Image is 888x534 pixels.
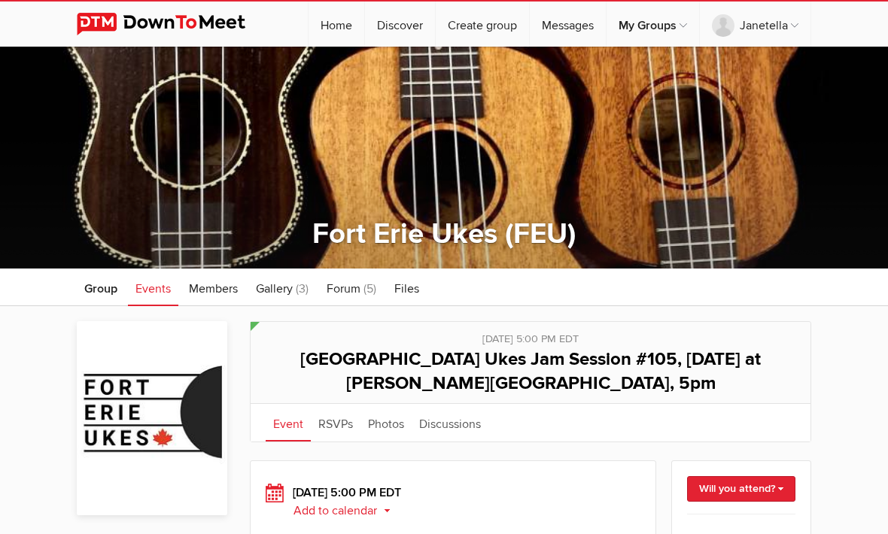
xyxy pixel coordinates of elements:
img: DownToMeet [77,13,269,35]
a: Photos [360,404,412,441]
span: Gallery [256,281,293,296]
a: Event [266,404,311,441]
a: Forum (5) [319,269,384,306]
span: [GEOGRAPHIC_DATA] Ukes Jam Session #105, [DATE] at [PERSON_NAME][GEOGRAPHIC_DATA], 5pm [300,348,761,394]
a: My Groups [607,2,699,47]
span: Group [84,281,117,296]
span: Forum [327,281,360,296]
a: Messages [530,2,606,47]
a: Files [387,269,427,306]
span: (3) [296,281,309,296]
span: Members [189,281,238,296]
a: Group [77,269,125,306]
a: Home [309,2,364,47]
a: Gallery (3) [248,269,316,306]
a: Janetella [700,2,810,47]
a: Fort Erie Ukes (FEU) [312,217,576,251]
button: Add to calendar [293,504,402,517]
a: Events [128,269,178,306]
div: [DATE] 5:00 PM EDT [266,322,795,347]
span: Files [394,281,419,296]
a: Discover [365,2,435,47]
span: Events [135,281,171,296]
a: Members [181,269,245,306]
a: Create group [436,2,529,47]
a: Will you attend? [687,476,796,502]
img: Fort Erie Ukes (FEU) [77,321,227,515]
a: RSVPs [311,404,360,441]
div: [DATE] 5:00 PM EDT [266,484,640,520]
span: (5) [363,281,376,296]
a: Discussions [412,404,488,441]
